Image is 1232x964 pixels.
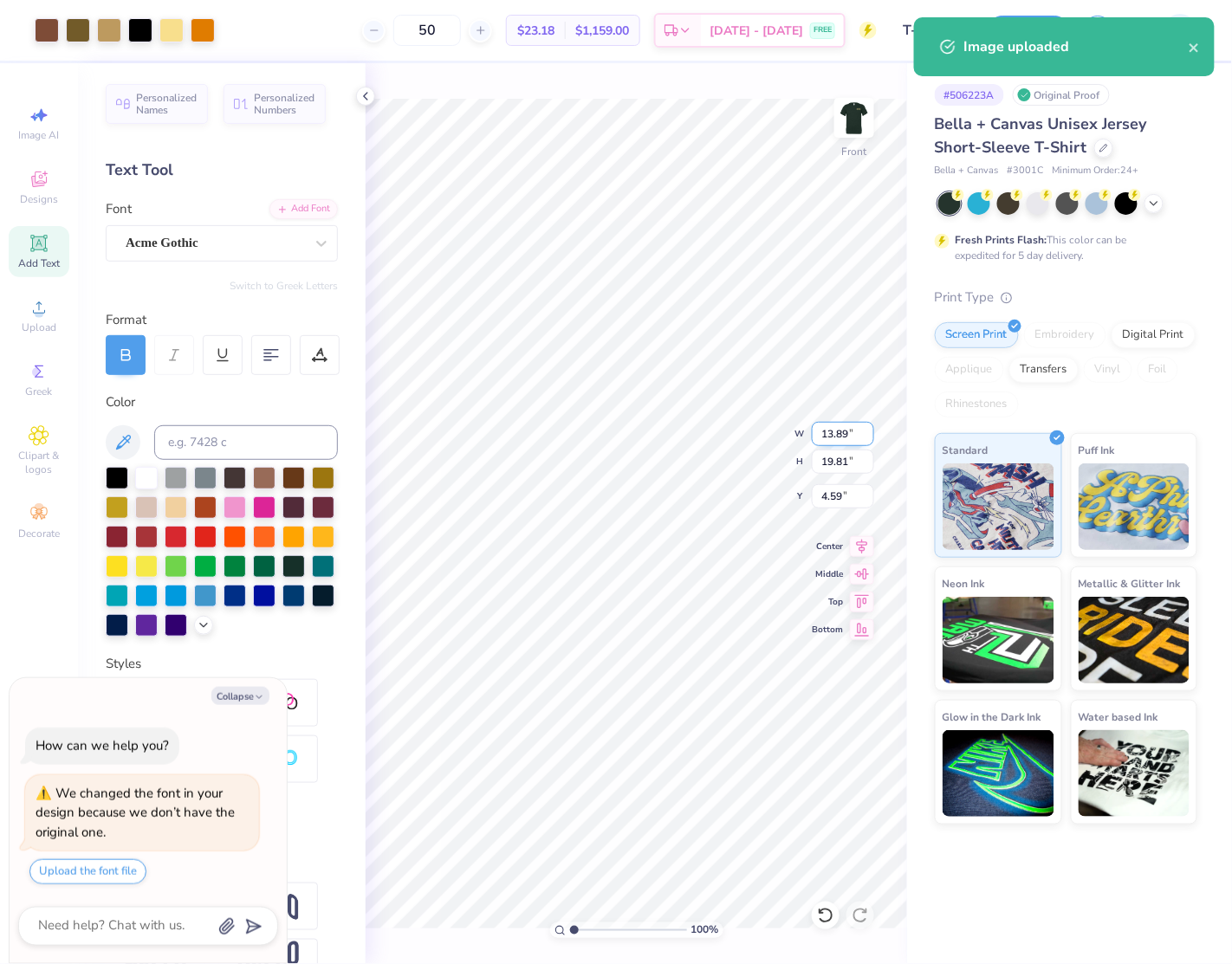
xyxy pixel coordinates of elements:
img: Puff Ink [1079,463,1190,550]
span: Decorate [18,527,60,540]
span: Bella + Canvas Unisex Jersey Short-Sleeve T-Shirt [935,113,1147,158]
span: Neon Ink [943,574,985,592]
strong: Fresh Prints Flash: [956,233,1047,247]
button: Collapse [211,687,269,705]
img: Standard [943,463,1054,550]
span: Middle [812,568,843,580]
span: Center [812,540,843,553]
div: Digital Print [1112,322,1196,348]
div: How can we help you? [36,737,169,754]
span: Image AI [19,128,60,142]
div: Embroidery [1024,322,1106,348]
span: Bottom [812,624,843,636]
div: Vinyl [1084,357,1132,383]
div: # 506223A [935,84,1004,106]
div: Transfers [1009,357,1079,383]
div: Color [106,392,338,412]
span: [DATE] - [DATE] [710,22,803,40]
button: Upload the font file [29,859,146,884]
input: e.g. 7428 c [154,425,338,460]
label: Font [106,199,132,219]
div: We changed the font in your design because we don’t have the original one. [36,785,235,841]
input: Untitled Design [890,13,975,48]
span: Bella + Canvas [935,164,999,178]
img: Front [837,100,872,135]
div: Applique [935,357,1004,383]
div: Front [842,144,867,159]
div: Foil [1138,357,1178,383]
span: Upload [22,320,56,334]
div: This color can be expedited for 5 day delivery. [956,232,1169,263]
span: Add Text [18,256,60,270]
span: FREE [814,24,832,36]
img: Metallic & Glitter Ink [1079,597,1190,683]
input: – – [393,15,461,46]
span: Designs [20,192,58,206]
span: $23.18 [517,22,554,40]
span: Metallic & Glitter Ink [1079,574,1181,592]
span: Personalized Names [136,92,198,116]
span: Water based Ink [1079,708,1158,726]
span: $1,159.00 [575,22,629,40]
span: # 3001C [1008,164,1044,178]
span: Glow in the Dark Ink [943,708,1041,726]
span: Standard [943,441,989,459]
span: 100 % [691,922,719,938]
div: Image uploaded [964,36,1189,57]
span: Greek [26,385,53,398]
div: Original Proof [1013,84,1110,106]
img: Neon Ink [943,597,1054,683]
div: Add Font [269,199,338,219]
div: Styles [106,654,338,674]
span: Personalized Numbers [254,92,315,116]
span: Puff Ink [1079,441,1115,459]
div: Format [106,310,340,330]
span: Top [812,596,843,608]
div: Screen Print [935,322,1019,348]
div: Text Tool [106,159,338,182]
span: Clipart & logos [9,449,69,476]
div: Rhinestones [935,391,1019,417]
span: Minimum Order: 24 + [1053,164,1139,178]
img: Water based Ink [1079,730,1190,817]
img: Glow in the Dark Ink [943,730,1054,817]
div: Print Type [935,288,1197,307]
button: Switch to Greek Letters [230,279,338,293]
button: close [1189,36,1201,57]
